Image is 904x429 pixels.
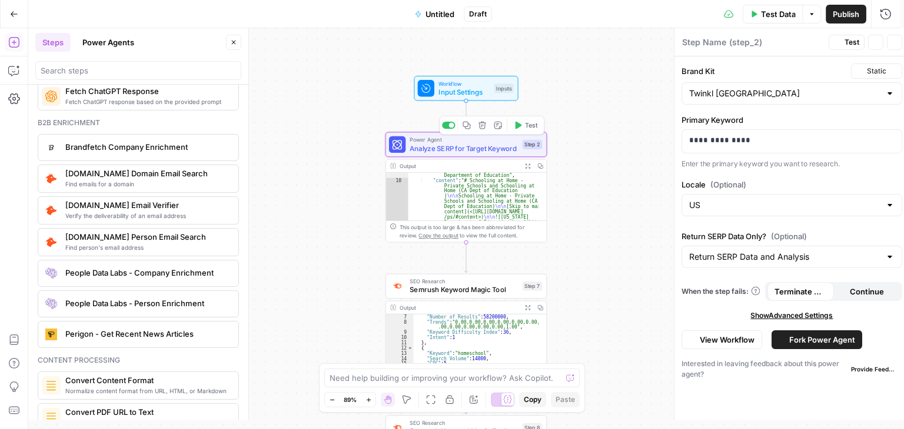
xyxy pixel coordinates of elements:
button: Static [851,63,902,79]
button: Untitled [408,5,462,24]
label: Return SERP Data Only? [682,230,902,242]
span: Test [845,37,859,48]
span: Copy [524,394,541,405]
p: Enter the primary keyword you want to research. [682,158,902,170]
span: SEO Research [410,277,518,286]
span: Terminate Workflow [775,286,827,297]
span: Continue [850,286,884,297]
span: Extract text from PDF link [65,418,229,427]
div: Interested in leaving feedback about this power agent? [682,358,902,380]
div: Output [400,303,519,311]
span: Publish [833,8,859,20]
div: 12 [386,346,414,351]
g: Edge from step_7 to step_8 [464,384,467,414]
span: SEO Research [410,419,518,427]
button: Copy [519,392,546,407]
button: View Workflow [682,330,762,349]
span: Toggle code folding, rows 12 through 21 [407,346,413,351]
button: Test Data [743,5,803,24]
span: Test [525,120,537,130]
label: Locale [682,179,902,190]
label: Primary Keyword [682,114,902,126]
img: d2drbpdw36vhgieguaa2mb4tee3c [45,142,57,153]
input: Search steps [41,65,236,76]
span: Fork Power Agent [789,334,855,346]
div: Inputs [494,83,514,93]
img: lpaqdqy7dn0qih3o8499dt77wl9d [45,267,57,279]
div: B2b enrichment [38,118,239,128]
div: 11 [386,340,414,346]
span: [DOMAIN_NAME] Domain Email Search [65,167,229,179]
img: 8sr9m752o402vsyv5xlmk1fykvzq [45,173,57,185]
button: Test [829,35,865,50]
span: Show Advanced Settings [750,310,833,321]
button: Steps [35,33,71,52]
span: Copy the output [418,233,458,239]
img: pldo0csms1a1dhwc6q9p59if9iaj [45,205,57,216]
span: Brandfetch Company Enrichment [65,141,229,153]
button: Provide Feedback [846,362,902,376]
button: Fork Power Agent [772,330,862,349]
div: Step 7 [523,281,543,291]
g: Edge from step_2 to step_7 [464,242,467,273]
span: People Data Labs - Person Enrichment [65,297,229,309]
span: Draft [469,9,487,19]
span: Normalize content format from URL, HTML, or Markdown [65,386,229,396]
button: Test [510,119,542,132]
span: (Optional) [710,179,746,190]
input: Twinkl USA [689,88,880,99]
span: Provide Feedback [851,364,898,374]
img: 8a3tdog8tf0qdwwcclgyu02y995m [392,281,403,291]
span: Fetch ChatGPT Response [65,85,229,97]
button: Publish [826,5,866,24]
div: Content processing [38,355,239,366]
div: Power AgentAnalyze SERP for Target KeywordStep 2TestOutput Department of Education", "content":"#... [385,132,547,243]
span: Convert Content Format [65,374,229,386]
span: 89% [344,395,357,404]
span: Workflow [438,79,490,88]
div: 13 [386,351,414,356]
img: 62yuwf1kr9krw125ghy9mteuwaw4 [45,411,57,423]
span: Analyze SERP for Target Keyword [410,143,518,153]
span: Semrush Keyword Magic Tool [410,284,518,295]
span: ( step_2 ) [729,36,762,48]
div: 7 [386,314,414,320]
span: [DOMAIN_NAME] Person Email Search [65,231,229,243]
div: SEO ResearchSemrush Keyword Magic ToolStep 7Output "Number of Results":58200000, "Trends":"0.00,0... [385,274,547,384]
span: Find emails for a domain [65,179,229,189]
span: (Optional) [771,230,807,242]
div: This output is too large & has been abbreviated for review. to view the full content. [400,223,543,240]
img: jle3u2szsrfnwtkz0xrwrcblgop0 [45,329,57,340]
span: Power Agent [410,136,518,144]
span: Verify the deliverability of an email address [65,211,229,220]
input: Return SERP Data and Analysis [689,251,880,263]
img: pda2t1ka3kbvydj0uf1ytxpc9563 [45,236,57,248]
img: rmubdrbnbg1gnbpnjb4bpmji9sfb [45,298,57,310]
div: 15 [386,361,414,366]
div: Output [400,162,519,170]
div: 8 [386,320,414,330]
span: Untitled [426,8,455,20]
div: 14 [386,356,414,361]
span: [DOMAIN_NAME] Email Verifier [65,199,229,211]
span: Fetch ChatGPT response based on the provided prompt [65,97,229,106]
span: Convert PDF URL to Text [65,406,229,418]
a: When the step fails: [682,286,760,297]
span: Static [867,66,886,76]
div: Step 2 [523,140,543,149]
button: Paste [551,392,580,407]
span: Input Settings [438,87,490,98]
div: 9 [386,330,414,335]
span: People Data Labs - Company Enrichment [65,267,229,279]
span: Perigon - Get Recent News Articles [65,328,229,340]
label: Brand Kit [682,65,846,77]
span: Paste [556,394,575,405]
button: Power Agents [75,33,141,52]
span: View Workflow [700,334,755,346]
span: Test Data [761,8,796,20]
img: o3r9yhbrn24ooq0tey3lueqptmfj [45,380,57,391]
button: Continue [833,282,900,301]
div: WorkflowInput SettingsInputs [385,76,547,101]
span: Find person's email address [65,243,229,252]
